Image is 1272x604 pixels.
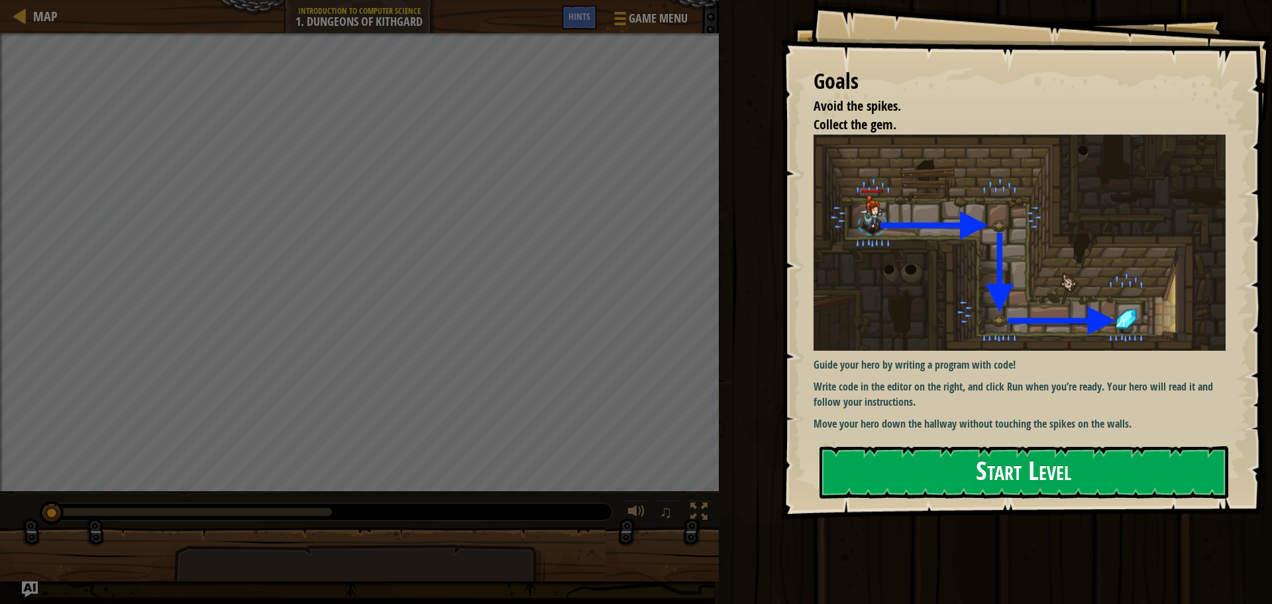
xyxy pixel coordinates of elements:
[814,357,1236,373] p: Guide your hero by writing a program with code!
[629,10,688,27] span: Game Menu
[814,97,901,115] span: Avoid the spikes.
[33,7,58,25] span: Map
[686,500,712,527] button: Toggle fullscreen
[568,10,590,23] span: Hints
[659,502,672,522] span: ♫
[26,7,58,25] a: Map
[814,135,1236,351] img: Dungeons of kithgard
[623,500,650,527] button: Adjust volume
[820,446,1228,499] button: Start Level
[814,115,896,133] span: Collect the gem.
[797,97,1222,116] li: Avoid the spikes.
[22,581,38,597] button: Ask AI
[604,5,696,36] button: Game Menu
[814,379,1236,410] p: Write code in the editor on the right, and click Run when you’re ready. Your hero will read it an...
[814,416,1236,432] p: Move your hero down the hallway without touching the spikes on the walls.
[797,115,1222,135] li: Collect the gem.
[657,500,679,527] button: ♫
[814,66,1226,97] div: Goals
